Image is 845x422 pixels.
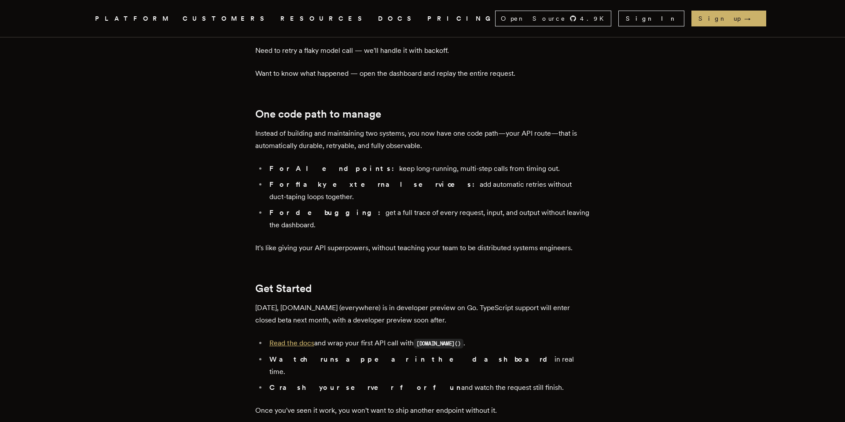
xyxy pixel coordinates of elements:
[744,14,759,23] span: →
[269,208,386,217] strong: For debugging:
[95,13,172,24] button: PLATFORM
[255,127,590,152] p: Instead of building and maintaining two systems, you now have one code path—your API route—that i...
[691,11,766,26] a: Sign up
[255,108,590,120] h2: One code path to manage
[378,13,417,24] a: DOCS
[618,11,684,26] a: Sign In
[280,13,367,24] button: RESOURCES
[267,337,590,350] li: and wrap your first API call with .
[255,404,590,417] p: Once you've seen it work, you won't want to ship another endpoint without it.
[414,339,463,348] code: [DOMAIN_NAME]()
[269,180,480,189] strong: For flaky external services:
[269,164,399,173] strong: For AI endpoints:
[501,14,566,23] span: Open Source
[427,13,495,24] a: PRICING
[580,14,609,23] span: 4.9 K
[255,44,590,57] p: Need to retry a flaky model call — we'll handle it with backoff.
[183,13,270,24] a: CUSTOMERS
[255,302,590,326] p: [DATE], [DOMAIN_NAME] (everywhere) is in developer preview on Go. TypeScript support will enter c...
[269,339,314,347] a: Read the docs
[267,178,590,203] li: add automatic retries without duct-taping loops together.
[255,67,590,80] p: Want to know what happened — open the dashboard and replay the entire request.
[269,383,461,392] strong: Crash your server for fun
[267,207,590,231] li: get a full trace of every request, input, and output without leaving the dashboard.
[269,355,555,363] strong: Watch runs appear in the dashboard
[255,282,590,295] h2: Get Started
[267,353,590,378] li: in real time.
[267,381,590,394] li: and watch the request still finish.
[267,163,590,175] li: keep long-running, multi-step calls from timing out.
[255,242,590,254] p: It's like giving your API superpowers, without teaching your team to be distributed systems engin...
